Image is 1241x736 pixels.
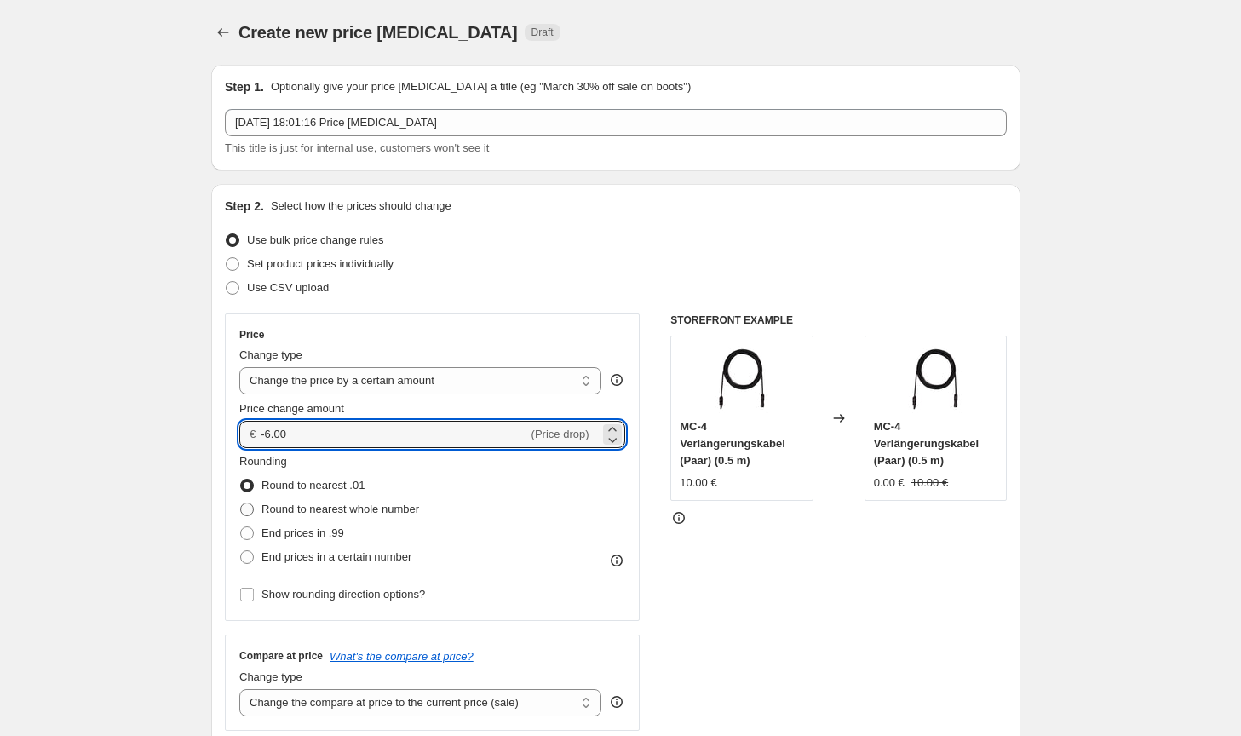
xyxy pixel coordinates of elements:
p: Optionally give your price [MEDICAL_DATA] a title (eg "March 30% off sale on boots") [271,78,691,95]
span: Use CSV upload [247,281,329,294]
div: 0.00 € [874,474,905,492]
div: help [608,693,625,710]
h3: Compare at price [239,649,323,663]
h3: Price [239,328,264,342]
h2: Step 1. [225,78,264,95]
button: What's the compare at price? [330,650,474,663]
span: Change type [239,670,302,683]
p: Select how the prices should change [271,198,451,215]
span: Rounding [239,455,287,468]
span: (Price drop) [531,428,589,440]
span: Round to nearest whole number [261,503,419,515]
span: Use bulk price change rules [247,233,383,246]
input: 30% off holiday sale [225,109,1007,136]
div: 10.00 € [680,474,716,492]
div: help [608,371,625,388]
span: Create new price [MEDICAL_DATA] [238,23,518,42]
span: Set product prices individually [247,257,394,270]
span: Round to nearest .01 [261,479,365,492]
span: MC-4 Verlängerungskabel (Paar) (0.5 m) [874,420,980,467]
h2: Step 2. [225,198,264,215]
button: Price change jobs [211,20,235,44]
h6: STOREFRONT EXAMPLE [670,313,1007,327]
strike: 10.00 € [911,474,948,492]
img: kabel.3_1_80x.webp [901,345,969,413]
span: € [250,428,256,440]
span: Show rounding direction options? [261,588,425,601]
span: End prices in a certain number [261,550,411,563]
input: -10.00 [261,421,527,448]
span: Price change amount [239,402,344,415]
span: End prices in .99 [261,526,344,539]
span: Draft [531,26,554,39]
img: kabel.3_1_80x.webp [708,345,776,413]
span: Change type [239,348,302,361]
span: MC-4 Verlängerungskabel (Paar) (0.5 m) [680,420,785,467]
span: This title is just for internal use, customers won't see it [225,141,489,154]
